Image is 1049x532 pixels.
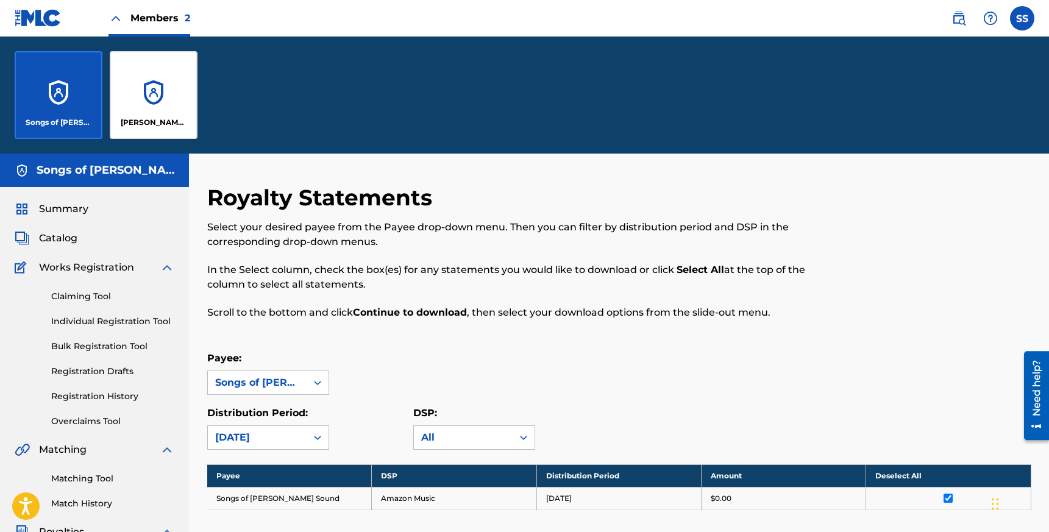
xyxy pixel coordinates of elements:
img: MLC Logo [15,9,62,27]
td: Amazon Music [372,487,536,509]
th: Distribution Period [536,464,701,487]
span: Matching [39,442,87,457]
span: Works Registration [39,260,134,275]
p: Select your desired payee from the Payee drop-down menu. Then you can filter by distribution peri... [207,220,842,249]
a: Match History [51,497,174,510]
img: expand [160,442,174,457]
img: Works Registration [15,260,30,275]
th: DSP [372,464,536,487]
a: Overclaims Tool [51,415,174,428]
p: $0.00 [711,493,731,504]
a: Accounts[PERSON_NAME] Sound Publishing [110,51,197,139]
div: All [421,430,505,445]
a: Public Search [947,6,971,30]
span: 2 [185,12,190,24]
div: Drag [992,486,999,522]
a: Matching Tool [51,472,174,485]
div: User Menu [1010,6,1034,30]
h2: Royalty Statements [207,184,438,211]
p: Songs of Spainhower Sound [26,117,92,128]
iframe: Chat Widget [988,473,1049,532]
p: Spainhower Sound Publishing [121,117,187,128]
p: In the Select column, check the box(es) for any statements you would like to download or click at... [207,263,842,292]
div: Songs of [PERSON_NAME] Sound [215,375,299,390]
span: Members [130,11,190,25]
label: Payee: [207,352,241,364]
a: SummarySummary [15,202,88,216]
img: Accounts [15,163,29,178]
iframe: Resource Center [1015,347,1049,445]
img: search [951,11,966,26]
a: Claiming Tool [51,290,174,303]
a: Individual Registration Tool [51,315,174,328]
strong: Continue to download [353,307,467,318]
a: Registration Drafts [51,365,174,378]
img: help [983,11,998,26]
img: Catalog [15,231,29,246]
img: expand [160,260,174,275]
div: [DATE] [215,430,299,445]
span: Catalog [39,231,77,246]
img: Summary [15,202,29,216]
th: Deselect All [866,464,1031,487]
strong: Select All [677,264,724,275]
h5: Songs of Spainhower Sound [37,163,174,177]
td: Songs of [PERSON_NAME] Sound [207,487,372,509]
div: Help [978,6,1003,30]
a: AccountsSongs of [PERSON_NAME] Sound [15,51,102,139]
img: Matching [15,442,30,457]
a: CatalogCatalog [15,231,77,246]
th: Amount [701,464,866,487]
label: DSP: [413,407,437,419]
p: Scroll to the bottom and click , then select your download options from the slide-out menu. [207,305,842,320]
img: Close [108,11,123,26]
a: Registration History [51,390,174,403]
label: Distribution Period: [207,407,308,419]
td: [DATE] [536,487,701,509]
th: Payee [207,464,372,487]
a: Bulk Registration Tool [51,340,174,353]
span: Summary [39,202,88,216]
